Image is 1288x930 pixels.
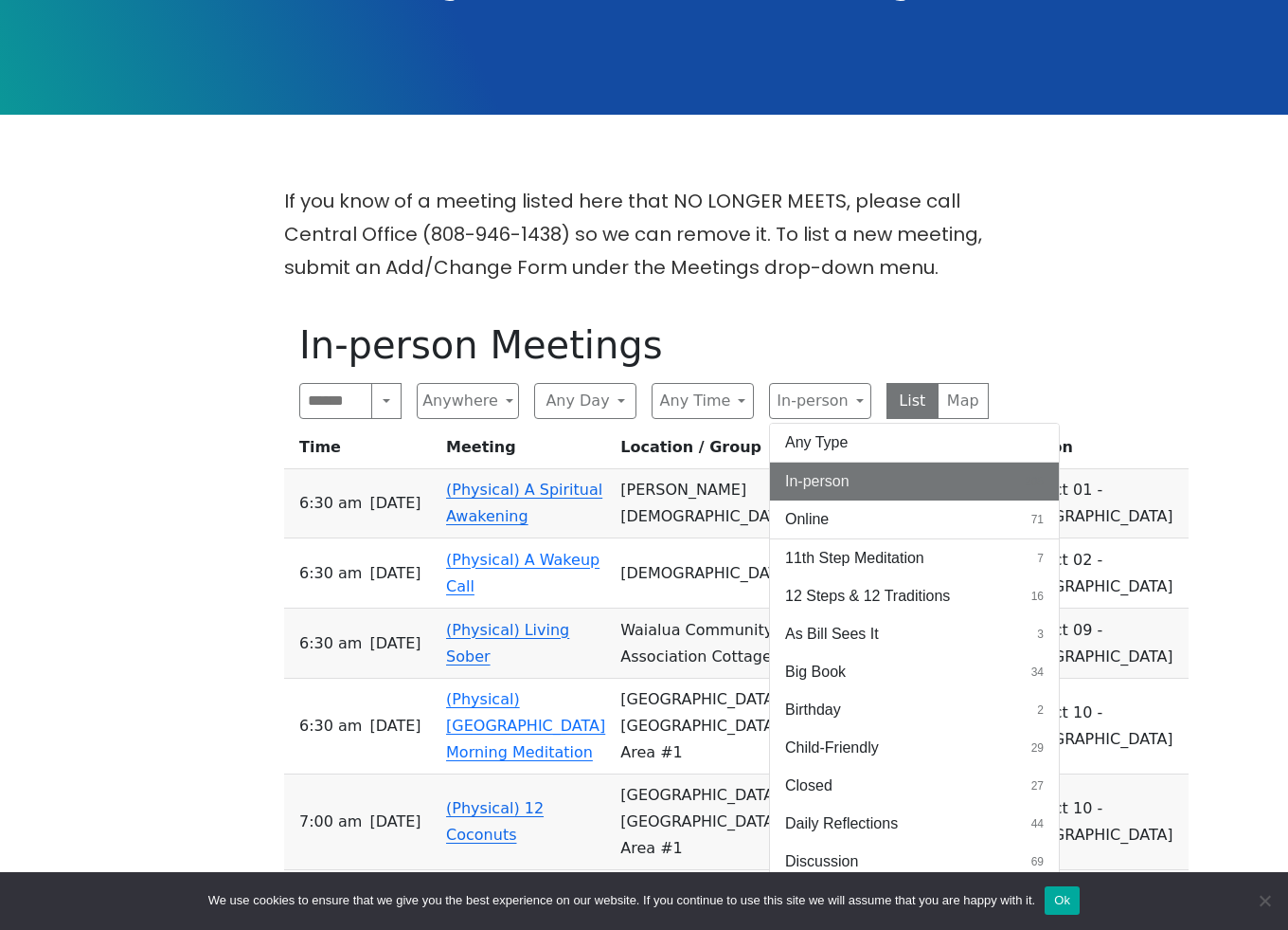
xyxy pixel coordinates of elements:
[299,713,362,739] span: 6:30 AM
[371,383,402,419] button: Search
[1006,434,1188,469] th: Region
[769,383,871,419] button: In-person
[369,809,420,835] span: [DATE]
[446,690,605,761] a: (Physical) [GEOGRAPHIC_DATA] Morning Meditation
[1031,853,1044,870] span: 69 results
[770,463,1059,501] button: In-person205 results
[1037,550,1044,567] span: 7 results
[417,383,519,419] button: Anywhere
[1045,886,1080,915] button: Ok
[438,434,613,469] th: Meeting
[770,539,1059,577] button: 11th Step Meditation7 results
[1031,511,1044,528] span: 71 results
[369,713,420,739] span: [DATE]
[785,737,879,759] span: Child-Friendly
[886,383,939,419] button: List
[770,424,1059,462] button: Any Type
[769,423,1060,888] div: In-person
[785,812,898,835] span: Daily Reflections
[299,560,362,587] span: 6:30 AM
[1006,775,1188,870] td: District 10 - [GEOGRAPHIC_DATA]
[613,609,815,679] td: Waialua Community Association Cottages
[369,630,420,657] span: [DATE]
[938,383,990,419] button: Map
[369,560,420,587] span: [DATE]
[1031,588,1044,605] span: 16 results
[613,434,815,469] th: Location / Group
[208,891,1035,910] span: We use cookies to ensure that we give you the best experience on our website. If you continue to ...
[1031,777,1044,794] span: 27 results
[785,623,879,646] span: As Bill Sees It
[785,508,829,531] span: Online
[1006,469,1188,538] td: District 01 - [GEOGRAPHIC_DATA]
[1037,626,1044,643] span: 3 results
[770,653,1059,691] button: Big Book34 results
[446,481,602,525] a: (Physical) A Spiritual Awakening
[770,615,1059,653] button: As Bill Sees It3 results
[1031,739,1044,757] span: 29 results
[785,850,858,873] span: Discussion
[613,679,815,775] td: [GEOGRAPHIC_DATA] - [GEOGRAPHIC_DATA], Area #1
[770,805,1059,843] button: Daily Reflections44 results
[785,775,832,797] span: Closed
[1031,815,1044,832] span: 44 results
[299,630,362,657] span: 6:30 AM
[1255,891,1274,910] span: No
[613,469,815,538] td: [PERSON_NAME][DEMOGRAPHIC_DATA]
[1006,609,1188,679] td: District 09 - [GEOGRAPHIC_DATA]
[785,547,924,570] span: 11th Step Meditation
[1037,702,1044,719] span: 2 results
[299,383,372,419] input: Search
[284,434,438,469] th: Time
[299,809,362,835] span: 7:00 AM
[446,551,599,595] a: (Physical) A Wakeup Call
[1025,473,1044,490] span: 205 results
[1006,538,1188,609] td: District 02 - [GEOGRAPHIC_DATA]
[785,699,841,721] span: Birthday
[785,470,850,493] span: In-person
[785,661,846,684] span: Big Book
[770,729,1059,767] button: Child-Friendly29 results
[652,383,754,419] button: Any Time
[770,691,1059,729] button: Birthday2 results
[785,585,950,608] span: 12 Steps & 12 Traditions
[369,490,420,517] span: [DATE]
[446,621,569,666] a: (Physical) Living Sober
[1031,664,1044,681] span: 34 results
[299,322,989,368] h1: In-person Meetings
[770,843,1059,881] button: Discussion69 results
[284,185,1004,284] p: If you know of a meeting listed here that NO LONGER MEETS, please call Central Office (808-946-14...
[299,490,362,517] span: 6:30 AM
[534,383,636,419] button: Any Day
[1006,679,1188,775] td: District 10 - [GEOGRAPHIC_DATA]
[770,501,1059,538] button: Online71 results
[613,538,815,609] td: [DEMOGRAPHIC_DATA]
[446,799,544,844] a: (Physical) 12 Coconuts
[613,775,815,870] td: [GEOGRAPHIC_DATA] - [GEOGRAPHIC_DATA], Area #1
[770,577,1059,615] button: 12 Steps & 12 Traditions16 results
[770,767,1059,805] button: Closed27 results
